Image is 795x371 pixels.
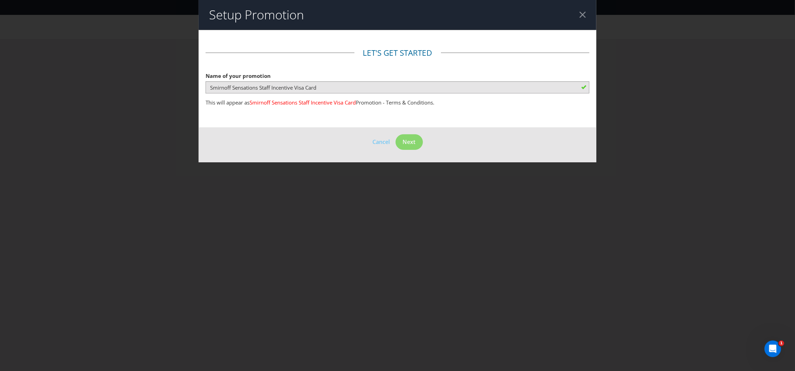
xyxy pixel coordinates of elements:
[779,341,784,346] span: 1
[206,72,271,79] span: Name of your promotion
[209,8,304,22] h2: Setup Promotion
[354,47,441,58] legend: Let's get started
[206,99,250,106] span: This will appear as
[373,138,390,146] span: Cancel
[372,137,390,146] button: Cancel
[765,341,781,357] iframe: Intercom live chat
[396,134,423,150] button: Next
[356,99,434,106] span: Promotion - Terms & Conditions.
[403,138,416,146] span: Next
[250,99,356,106] span: Smirnoff Sensations Staff Incentive Visa Card
[206,81,589,93] input: e.g. My Promotion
